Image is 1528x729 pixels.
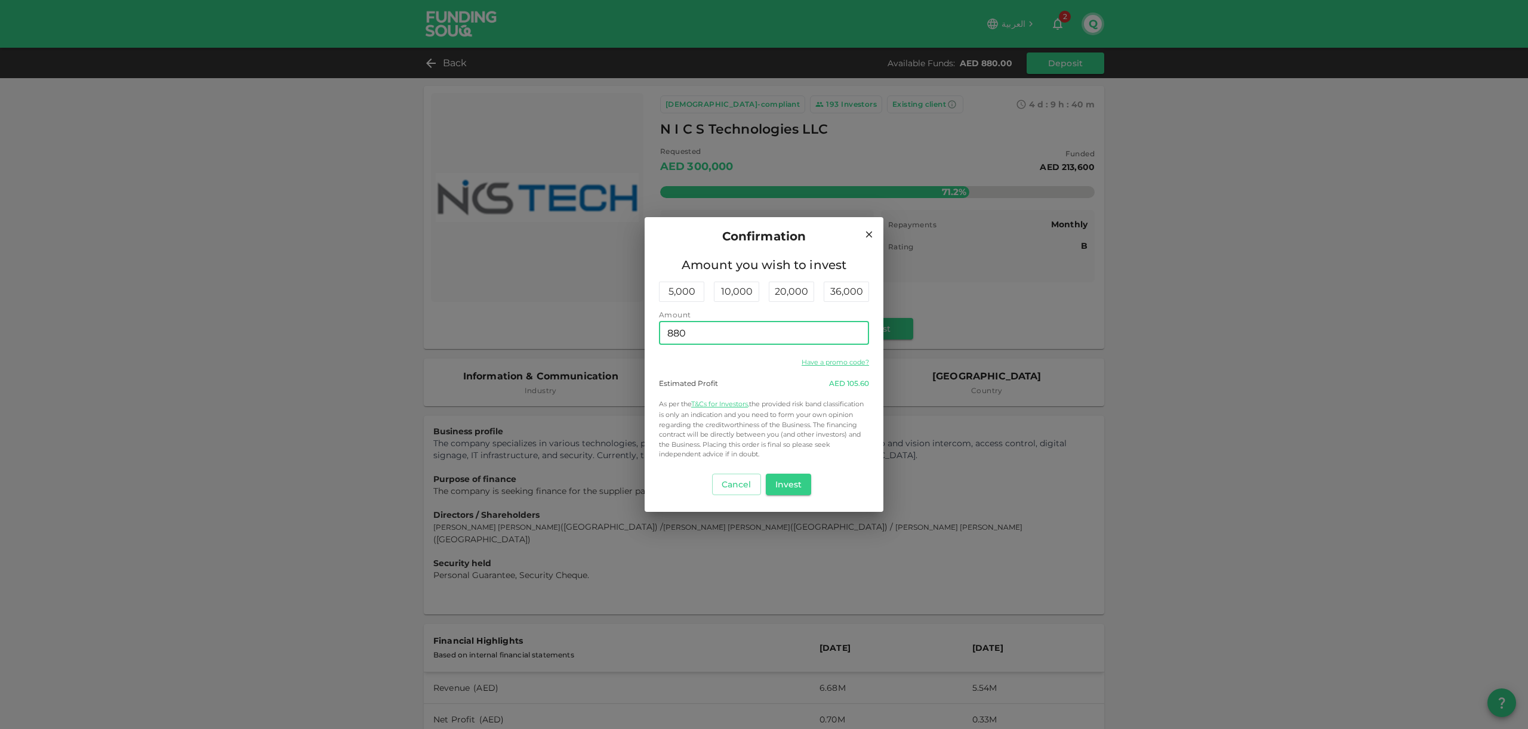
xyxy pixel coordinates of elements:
div: 36,000 [824,282,869,302]
a: Have a promo code? [802,358,869,366]
span: Confirmation [722,227,806,246]
p: the provided risk band classification is only an indication and you need to form your own opinion... [659,399,869,459]
span: Amount [659,310,691,319]
button: Invest [766,474,812,495]
div: Estimated Profit [659,378,718,389]
div: 5,000 [659,282,704,302]
a: T&Cs for Investors, [691,400,749,408]
span: AED [829,379,845,388]
span: As per the [659,400,691,408]
input: amount [659,321,869,345]
span: Amount you wish to invest [659,255,869,274]
div: 20,000 [769,282,814,302]
div: 10,000 [714,282,759,302]
button: Cancel [712,474,761,495]
div: 105.60 [829,378,869,389]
